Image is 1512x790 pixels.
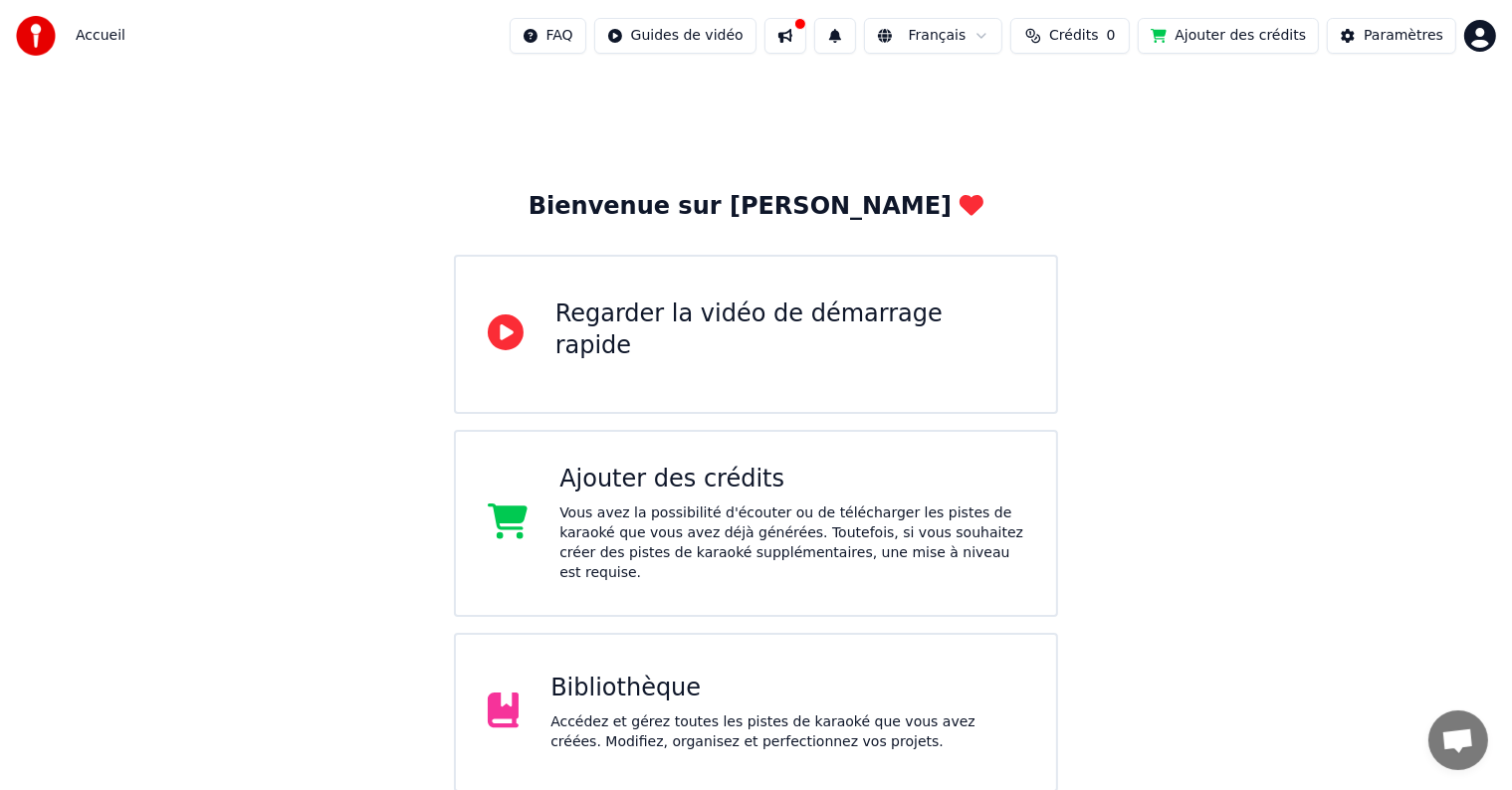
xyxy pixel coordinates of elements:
[559,503,1024,583] div: Vous avez la possibilité d'écouter ou de télécharger les pistes de karaoké que vous avez déjà gén...
[559,464,1024,495] div: Ajouter des crédits
[550,673,1024,704] div: Bibliothèque
[1428,710,1488,770] div: Ouvrir le chat
[594,18,756,54] button: Guides de vidéo
[1107,26,1116,46] span: 0
[550,712,1024,752] div: Accédez et gérez toutes les pistes de karaoké que vous avez créées. Modifiez, organisez et perfec...
[1049,26,1098,46] span: Crédits
[529,191,983,223] div: Bienvenue sur [PERSON_NAME]
[555,298,1025,362] div: Regarder la vidéo de démarrage rapide
[1327,18,1456,54] button: Paramètres
[1364,26,1443,46] div: Paramètres
[1138,18,1319,54] button: Ajouter des crédits
[510,18,586,54] button: FAQ
[76,26,125,46] span: Accueil
[76,26,125,46] nav: breadcrumb
[16,16,56,56] img: youka
[1010,18,1130,54] button: Crédits0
